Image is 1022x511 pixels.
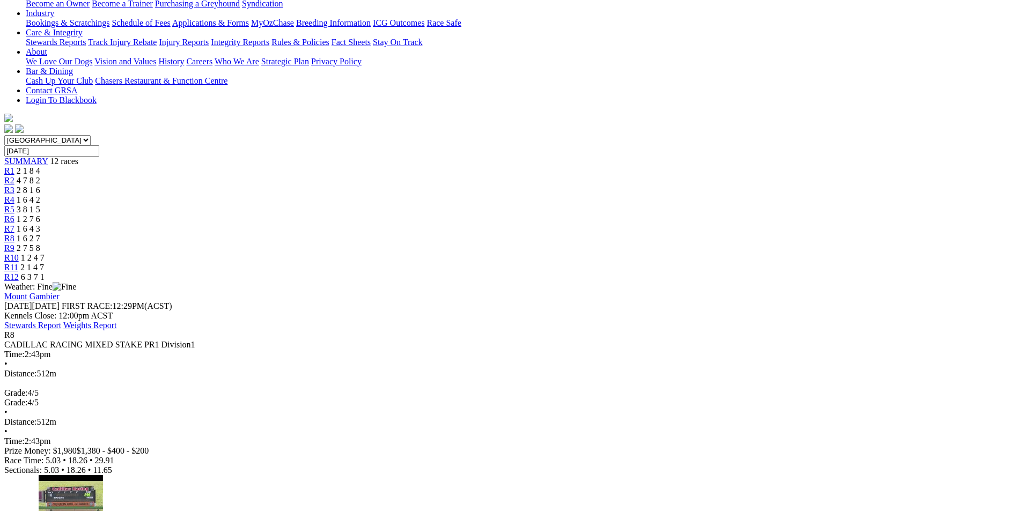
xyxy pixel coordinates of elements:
span: • [88,465,91,475]
div: CADILLAC RACING MIXED STAKE PR1 Division1 [4,340,1018,350]
span: • [4,408,8,417]
div: Prize Money: $1,980 [4,446,1018,456]
a: Breeding Information [296,18,371,27]
span: Distance: [4,369,36,378]
a: Track Injury Rebate [88,38,157,47]
span: • [90,456,93,465]
a: Care & Integrity [26,28,83,37]
div: About [26,57,1018,66]
span: 2 1 4 7 [20,263,44,272]
a: Race Safe [427,18,461,27]
a: Bar & Dining [26,66,73,76]
span: Time: [4,436,25,446]
a: Industry [26,9,54,18]
span: Grade: [4,398,28,407]
span: Weather: Fine [4,282,76,291]
a: Contact GRSA [26,86,77,95]
span: [DATE] [4,301,60,310]
span: R4 [4,195,14,204]
a: Integrity Reports [211,38,269,47]
span: 12:29PM(ACST) [62,301,172,310]
img: facebook.svg [4,124,13,133]
span: • [63,456,66,465]
div: 2:43pm [4,350,1018,359]
a: History [158,57,184,66]
a: Chasers Restaurant & Function Centre [95,76,227,85]
div: 4/5 [4,388,1018,398]
span: $1,380 - $400 - $200 [77,446,149,455]
a: R2 [4,176,14,185]
span: 6 3 7 1 [21,272,45,282]
a: R6 [4,214,14,224]
a: Rules & Policies [271,38,329,47]
img: logo-grsa-white.png [4,114,13,122]
div: 4/5 [4,398,1018,408]
span: 5.03 [46,456,61,465]
span: Time: [4,350,25,359]
a: About [26,47,47,56]
div: Kennels Close: 12:00pm ACST [4,311,1018,321]
span: Distance: [4,417,36,426]
a: Applications & Forms [172,18,249,27]
span: 29.91 [95,456,114,465]
a: MyOzChase [251,18,294,27]
span: [DATE] [4,301,32,310]
span: 2 7 5 8 [17,243,40,253]
span: FIRST RACE: [62,301,112,310]
a: Privacy Policy [311,57,362,66]
span: R8 [4,330,14,339]
span: 1 6 2 7 [17,234,40,243]
span: 4 7 8 2 [17,176,40,185]
img: Fine [53,282,76,292]
span: • [4,359,8,368]
span: R8 [4,234,14,243]
span: Sectionals: [4,465,42,475]
div: Industry [26,18,1018,28]
a: Schedule of Fees [112,18,170,27]
a: Stewards Report [4,321,61,330]
a: Login To Blackbook [26,95,97,105]
a: Who We Are [215,57,259,66]
span: 1 2 4 7 [21,253,45,262]
span: 11.65 [93,465,112,475]
span: R12 [4,272,19,282]
a: Careers [186,57,212,66]
div: Care & Integrity [26,38,1018,47]
a: R10 [4,253,19,262]
a: Cash Up Your Club [26,76,93,85]
div: 512m [4,417,1018,427]
a: Strategic Plan [261,57,309,66]
a: Bookings & Scratchings [26,18,109,27]
a: SUMMARY [4,157,48,166]
a: ICG Outcomes [373,18,424,27]
span: • [61,465,64,475]
span: 1 2 7 6 [17,214,40,224]
a: Stay On Track [373,38,422,47]
a: Fact Sheets [332,38,371,47]
span: R5 [4,205,14,214]
a: We Love Our Dogs [26,57,92,66]
span: 2 8 1 6 [17,186,40,195]
a: R3 [4,186,14,195]
div: 512m [4,369,1018,379]
a: Injury Reports [159,38,209,47]
a: Vision and Values [94,57,156,66]
div: 2:43pm [4,436,1018,446]
a: Mount Gambier [4,292,60,301]
a: R9 [4,243,14,253]
span: • [4,427,8,436]
span: 12 races [50,157,78,166]
a: Stewards Reports [26,38,86,47]
a: R7 [4,224,14,233]
span: 1 6 4 2 [17,195,40,204]
a: R1 [4,166,14,175]
a: Weights Report [63,321,117,330]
